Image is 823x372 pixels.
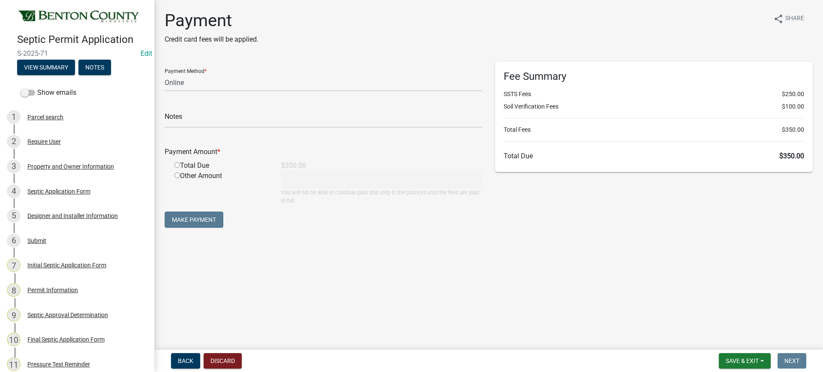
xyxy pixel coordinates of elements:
[17,60,75,75] button: View Summary
[726,357,759,364] span: Save & Exit
[7,234,21,248] div: 6
[27,262,106,268] div: Initial Septic Application Form
[27,287,78,293] div: Permit Information
[773,14,784,24] i: share
[178,357,193,364] span: Back
[27,188,90,194] div: Septic Application Form
[204,353,242,369] button: Discard
[165,10,258,31] h1: Payment
[17,49,137,57] span: S-2025-71
[504,102,804,111] li: Soil Verification Fees
[504,152,804,160] h6: Total Due
[141,49,152,57] wm-modal-confirm: Edit Application Number
[7,184,21,198] div: 4
[27,238,46,244] div: Submit
[504,125,804,134] li: Total Fees
[7,333,21,346] div: 10
[168,171,275,205] div: Other Amount
[27,336,105,342] div: Final Septic Application Form
[779,152,804,160] span: $350.00
[782,102,804,111] span: $100.00
[784,357,799,364] span: Next
[719,353,771,369] button: Save & Exit
[504,70,804,83] h6: Fee Summary
[7,258,21,272] div: 7
[78,60,111,75] button: Notes
[165,212,223,228] button: Make Payment
[7,135,21,148] div: 2
[27,163,114,169] div: Property and Owner Information
[17,9,141,24] img: Benton County, Minnesota
[782,90,804,99] span: $250.00
[778,353,806,369] button: Next
[158,147,489,157] div: Payment Amount
[7,283,21,297] div: 8
[27,361,90,367] div: Pressure Test Reminder
[7,357,21,371] div: 11
[782,125,804,134] span: $350.00
[27,312,108,318] div: Septic Approval Determination
[7,160,21,173] div: 3
[17,64,75,71] wm-modal-confirm: Summary
[7,110,21,124] div: 1
[27,114,63,120] div: Parcel search
[171,353,200,369] button: Back
[504,90,804,99] li: SSTS Fees
[141,49,152,57] a: Edit
[21,88,76,98] label: Show emails
[785,14,804,24] span: Share
[78,64,111,71] wm-modal-confirm: Notes
[168,160,275,171] div: Total Due
[766,10,811,27] button: shareShare
[27,139,61,145] div: Require User
[7,209,21,223] div: 5
[7,308,21,322] div: 9
[165,34,258,45] p: Credit card fees will be applied.
[17,33,147,46] h4: Septic Permit Application
[27,213,118,219] div: Designer and Installer Information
